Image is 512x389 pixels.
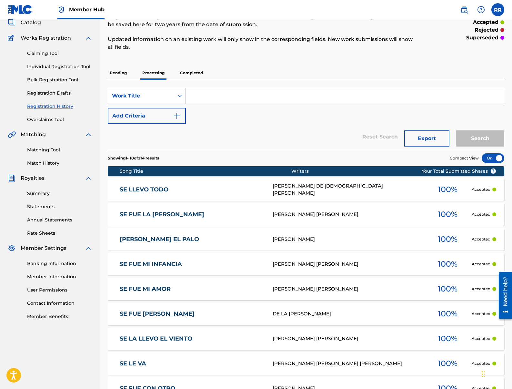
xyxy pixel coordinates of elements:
[85,174,92,182] img: expand
[27,287,92,293] a: User Permissions
[27,50,92,57] a: Claiming Tool
[491,169,496,174] span: ?
[27,90,92,97] a: Registration Drafts
[273,335,423,343] div: [PERSON_NAME] [PERSON_NAME]
[8,244,15,252] img: Member Settings
[494,270,512,322] iframe: Resource Center
[450,155,479,161] span: Compact View
[108,108,186,124] button: Add Criteria
[438,184,457,195] span: 100 %
[438,333,457,344] span: 100 %
[472,236,490,242] p: Accepted
[108,88,504,150] form: Search Form
[480,358,512,389] iframe: Chat Widget
[120,335,264,343] a: SE LA LLEVO EL VIENTO
[8,174,15,182] img: Royalties
[27,313,92,320] a: Member Benefits
[178,66,205,80] p: Completed
[482,364,486,384] div: Drag
[438,308,457,320] span: 100 %
[120,261,264,268] a: SE FUE MI INFANCIA
[27,217,92,223] a: Annual Statements
[438,358,457,369] span: 100 %
[472,211,490,217] p: Accepted
[85,244,92,252] img: expand
[120,211,264,218] a: SE FUE LA [PERSON_NAME]
[27,260,92,267] a: Banking Information
[273,182,423,197] div: [PERSON_NAME] DE [DEMOGRAPHIC_DATA][PERSON_NAME]
[120,236,264,243] a: [PERSON_NAME] EL PALO
[273,211,423,218] div: [PERSON_NAME] [PERSON_NAME]
[27,147,92,153] a: Matching Tool
[21,174,45,182] span: Royalties
[120,186,264,193] a: SE LLEVO TODO
[85,34,92,42] img: expand
[112,92,170,100] div: Work Title
[108,155,159,161] p: Showing 1 - 10 of 214 results
[85,131,92,138] img: expand
[422,168,496,175] span: Your Total Submitted Shares
[108,13,413,28] p: Registration History is a record of new work submissions or updates to existing works. Updates or...
[8,19,41,26] a: CatalogCatalog
[438,258,457,270] span: 100 %
[8,19,15,26] img: Catalog
[438,283,457,295] span: 100 %
[27,203,92,210] a: Statements
[291,168,442,175] div: Writers
[475,3,487,16] div: Help
[438,209,457,220] span: 100 %
[458,3,471,16] a: Public Search
[27,116,92,123] a: Overclaims Tool
[27,190,92,197] a: Summary
[273,261,423,268] div: [PERSON_NAME] [PERSON_NAME]
[477,6,485,14] img: help
[27,160,92,167] a: Match History
[438,233,457,245] span: 100 %
[120,310,264,318] a: SE FUE [PERSON_NAME]
[472,361,490,366] p: Accepted
[120,360,264,367] a: SE LE VA
[173,112,181,120] img: 9d2ae6d4665cec9f34b9.svg
[472,311,490,317] p: Accepted
[69,6,105,13] span: Member Hub
[21,244,66,252] span: Member Settings
[8,34,16,42] img: Works Registration
[404,130,449,147] button: Export
[27,63,92,70] a: Individual Registration Tool
[8,131,16,138] img: Matching
[21,131,46,138] span: Matching
[21,34,71,42] span: Works Registration
[273,310,423,318] div: DE LA [PERSON_NAME]
[273,360,423,367] div: [PERSON_NAME] [PERSON_NAME] [PERSON_NAME]
[273,285,423,293] div: [PERSON_NAME] [PERSON_NAME]
[475,26,498,34] p: rejected
[473,18,498,26] p: accepted
[120,285,264,293] a: SE FUE MI AMOR
[466,34,498,42] p: superseded
[108,66,129,80] p: Pending
[108,36,413,51] p: Updated information on an existing work will only show in the corresponding fields. New work subm...
[27,273,92,280] a: Member Information
[472,187,490,192] p: Accepted
[273,236,423,243] div: [PERSON_NAME]
[57,6,65,14] img: Top Rightsholder
[8,5,33,14] img: MLC Logo
[491,3,504,16] div: User Menu
[140,66,166,80] p: Processing
[460,6,468,14] img: search
[472,261,490,267] p: Accepted
[120,168,292,175] div: Song Title
[27,300,92,307] a: Contact Information
[472,286,490,292] p: Accepted
[21,19,41,26] span: Catalog
[472,336,490,342] p: Accepted
[27,230,92,237] a: Rate Sheets
[27,103,92,110] a: Registration History
[27,77,92,83] a: Bulk Registration Tool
